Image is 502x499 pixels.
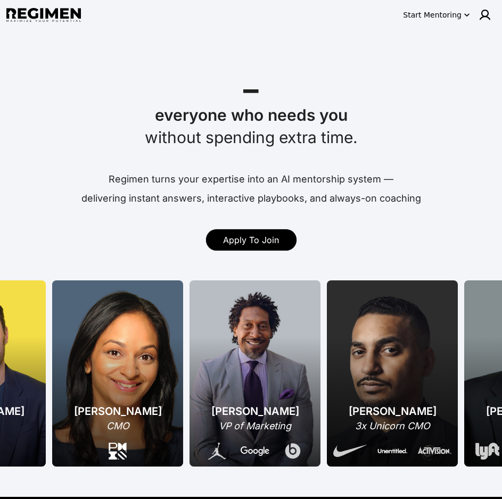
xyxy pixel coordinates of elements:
[203,419,307,434] div: VP of Marketing
[6,8,81,22] img: Regimen logo
[206,229,297,251] a: Apply To Join
[109,172,393,187] div: Regimen turns your expertise into an AI mentorship system —
[203,404,307,419] div: [PERSON_NAME]
[81,191,421,206] div: delivering instant answers, interactive playbooks, and always-on coaching
[11,104,491,126] div: everyone who needs you
[333,404,451,419] div: [PERSON_NAME]
[223,235,279,245] span: Apply To Join
[74,404,162,419] div: [PERSON_NAME]
[403,10,462,20] div: Start Mentoring
[74,419,162,434] div: CMO
[11,127,491,148] div: without spending extra time.
[333,419,451,434] div: 3x Unicorn CMO
[479,9,491,21] img: user icon
[401,6,472,23] button: Start Mentoring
